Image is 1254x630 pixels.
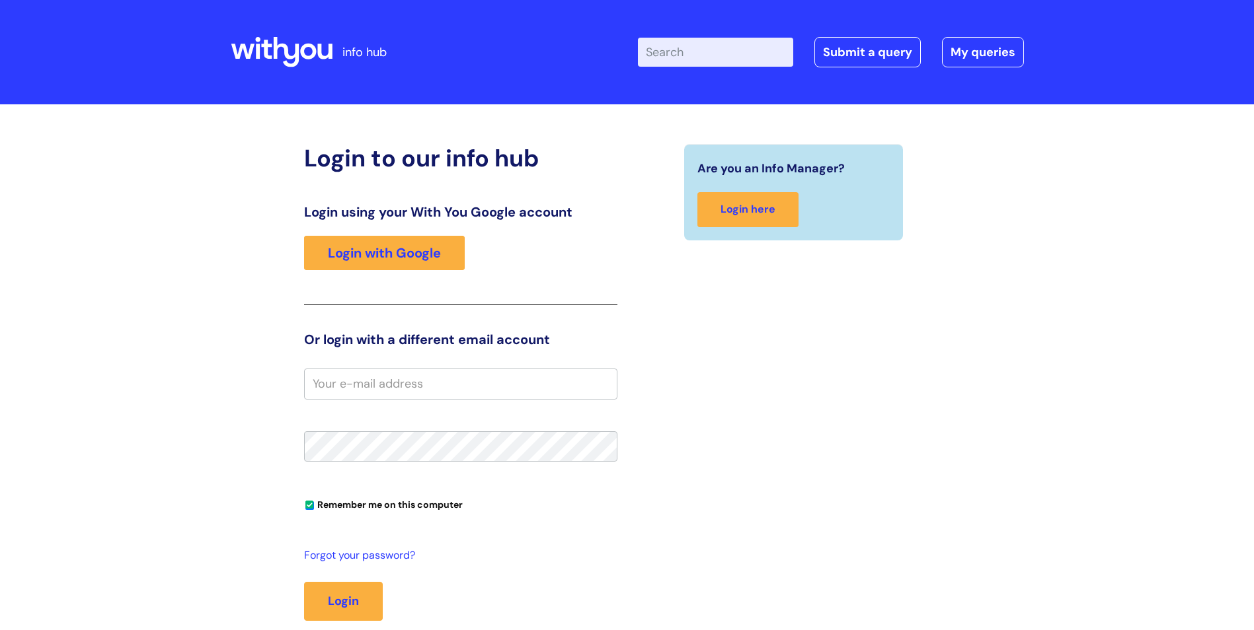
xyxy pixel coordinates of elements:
[342,42,387,63] p: info hub
[305,501,314,510] input: Remember me on this computer
[304,582,383,620] button: Login
[304,546,611,565] a: Forgot your password?
[304,204,617,220] h3: Login using your With You Google account
[304,493,617,514] div: You can uncheck this option if you're logging in from a shared device
[697,158,845,179] span: Are you an Info Manager?
[942,37,1024,67] a: My queries
[304,332,617,347] h3: Or login with a different email account
[697,192,799,227] a: Login here
[304,496,463,510] label: Remember me on this computer
[304,368,617,399] input: Your e-mail address
[814,37,921,67] a: Submit a query
[304,144,617,172] h2: Login to our info hub
[304,236,465,270] a: Login with Google
[638,38,793,67] input: Search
